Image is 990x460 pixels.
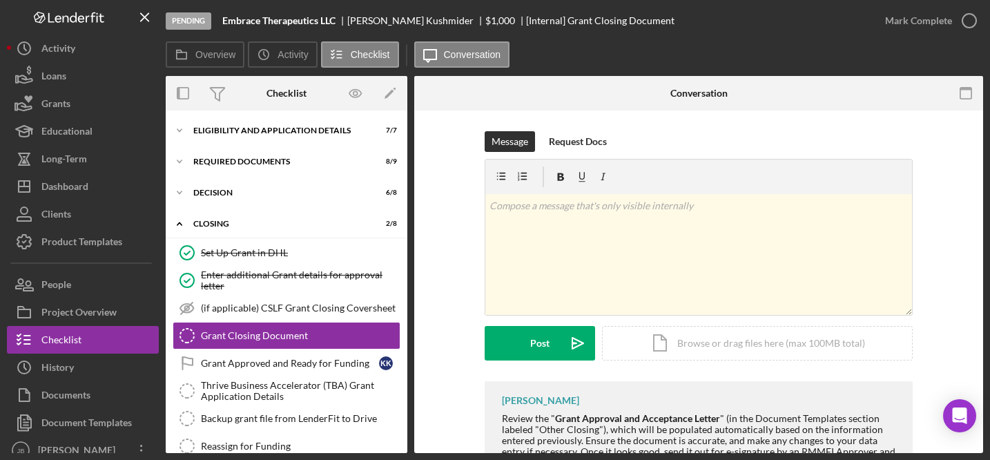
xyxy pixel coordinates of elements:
button: Grants [7,90,159,117]
div: Educational [41,117,93,148]
button: Activity [248,41,317,68]
div: Long-Term [41,145,87,176]
button: Message [485,131,535,152]
div: Document Templates [41,409,132,440]
div: Mark Complete [885,7,952,35]
div: K K [379,356,393,370]
button: Educational [7,117,159,145]
div: Backup grant file from LenderFit to Drive [201,413,400,424]
button: Clients [7,200,159,228]
strong: Grant Approval and Acceptance Letter [555,412,720,424]
button: Conversation [414,41,510,68]
button: Overview [166,41,244,68]
button: Activity [7,35,159,62]
label: Conversation [444,49,501,60]
div: $1,000 [485,15,515,26]
label: Checklist [351,49,390,60]
div: Conversation [670,88,728,99]
div: Grant Closing Document [201,330,400,341]
div: Open Intercom Messenger [943,399,976,432]
div: Product Templates [41,228,122,259]
div: 6 / 8 [372,189,397,197]
div: Eligibility and Application Details [193,126,362,135]
div: Post [530,326,550,361]
div: Project Overview [41,298,117,329]
button: Document Templates [7,409,159,437]
a: Set Up Grant in DHL [173,239,400,267]
div: 2 / 8 [372,220,397,228]
a: Backup grant file from LenderFit to Drive [173,405,400,432]
button: Long-Term [7,145,159,173]
div: 8 / 9 [372,157,397,166]
div: DECISION [193,189,362,197]
button: Mark Complete [871,7,983,35]
div: Grant Approved and Ready for Funding [201,358,379,369]
a: (if applicable) CSLF Grant Closing Coversheet [173,294,400,322]
div: 7 / 7 [372,126,397,135]
div: (if applicable) CSLF Grant Closing Coversheet [201,303,400,314]
div: People [41,271,71,302]
button: Project Overview [7,298,159,326]
div: Documents [41,381,90,412]
div: Dashboard [41,173,88,204]
div: Reassign for Funding [201,441,400,452]
button: Dashboard [7,173,159,200]
button: History [7,354,159,381]
div: Message [492,131,528,152]
div: Pending [166,12,211,30]
button: Product Templates [7,228,159,256]
div: CLOSING [193,220,362,228]
div: Enter additional Grant details for approval letter [201,269,400,291]
a: Grant Closing Document [173,322,400,349]
button: Checklist [321,41,399,68]
div: REQUIRED DOCUMENTS [193,157,362,166]
button: Loans [7,62,159,90]
div: Checklist [41,326,81,357]
button: Request Docs [542,131,614,152]
div: Set Up Grant in DHL [201,247,400,258]
button: Post [485,326,595,361]
a: Grant Approved and Ready for FundingKK [173,349,400,377]
div: Loans [41,62,66,93]
div: Activity [41,35,75,66]
label: Overview [195,49,235,60]
a: Thrive Business Accelerator (TBA) Grant Application Details [173,377,400,405]
button: Checklist [7,326,159,354]
div: [PERSON_NAME] Kushmider [347,15,485,26]
div: Clients [41,200,71,231]
a: Reassign for Funding [173,432,400,460]
label: Activity [278,49,308,60]
div: [Internal] Grant Closing Document [526,15,674,26]
button: People [7,271,159,298]
div: History [41,354,74,385]
div: [PERSON_NAME] [502,395,579,406]
div: Checklist [266,88,307,99]
text: JB [17,447,24,454]
div: Grants [41,90,70,121]
div: Request Docs [549,131,607,152]
a: Enter additional Grant details for approval letter [173,267,400,294]
button: Documents [7,381,159,409]
div: Thrive Business Accelerator (TBA) Grant Application Details [201,380,400,402]
b: Embrace Therapeutics LLC [222,15,336,26]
